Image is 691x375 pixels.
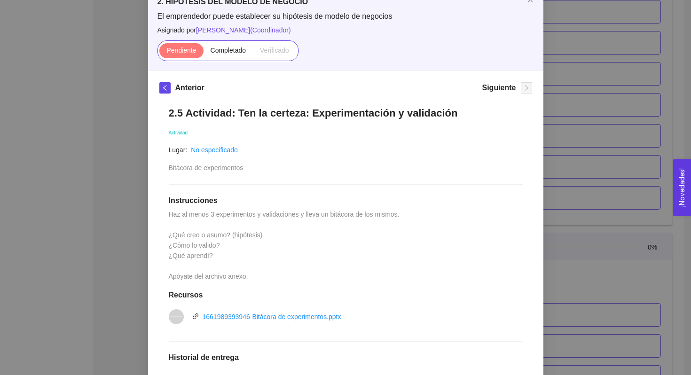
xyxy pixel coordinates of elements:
[169,164,243,172] span: Bitácora de experimentos
[169,130,188,135] span: Actividad
[673,159,691,216] button: Open Feedback Widget
[166,47,196,54] span: Pendiente
[211,47,246,54] span: Completado
[203,313,341,320] a: 1661989393946-Bitácora de experimentos.pptx
[192,313,199,320] span: link
[169,211,401,280] span: Haz al menos 3 experimentos y validaciones y lleva un bitácora de los mismos. ¿Qué creo o asumo? ...
[260,47,289,54] span: Verificado
[159,82,171,94] button: left
[482,82,516,94] h5: Siguiente
[160,85,170,91] span: left
[175,82,204,94] h5: Anterior
[521,82,532,94] button: right
[169,353,523,362] h1: Historial de entrega
[191,146,238,154] a: No especificado
[169,107,523,119] h1: 2.5 Actividad: Ten la certeza: Experimentación y validación
[169,196,523,205] h1: Instrucciones
[196,26,291,34] span: [PERSON_NAME] ( Coordinador )
[157,25,534,35] span: Asignado por
[169,316,182,317] span: vnd.openxmlformats-officedocument.presentationml.presentation
[157,11,534,22] span: El emprendedor puede establecer su hipótesis de modelo de negocios
[169,145,188,155] article: Lugar:
[169,290,523,300] h1: Recursos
